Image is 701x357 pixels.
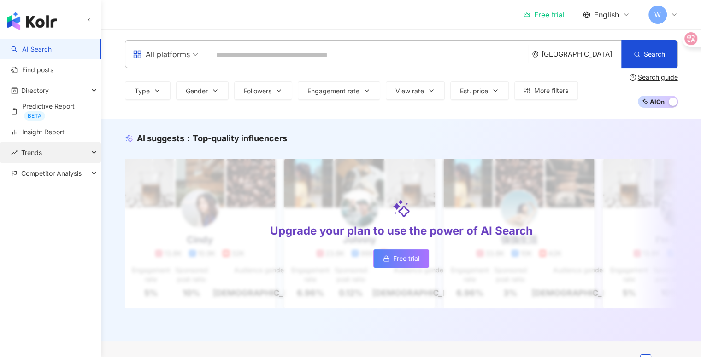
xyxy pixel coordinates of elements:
span: appstore [133,50,142,59]
span: environment [532,51,539,58]
div: Search guide [638,74,678,81]
a: Free trial [373,249,429,268]
div: Upgrade your plan to use the power of AI Search [270,223,533,239]
div: [GEOGRAPHIC_DATA] [542,50,621,58]
span: Top-quality influencers [193,133,287,143]
span: rise [11,150,18,156]
div: All platforms [133,47,190,62]
button: More filters [514,81,578,100]
span: Competitor Analysis [21,163,82,184]
span: English [594,10,619,20]
button: Est. price [450,81,509,100]
a: Free trial [523,10,565,19]
a: searchAI Search [11,45,52,54]
span: View rate [395,87,424,95]
span: More filters [534,87,568,94]
span: Gender [186,87,208,95]
button: Gender [176,81,229,100]
span: Est. price [460,87,488,95]
span: Followers [244,87,271,95]
button: Type [125,81,171,100]
span: Free trial [393,255,419,262]
img: logo [7,12,57,30]
span: Search [644,51,665,58]
button: Search [621,40,677,68]
a: Insight Report [11,127,65,137]
span: Directory [21,80,49,101]
span: Trends [21,142,42,163]
span: Engagement rate [307,87,359,95]
span: W [654,10,661,20]
button: View rate [386,81,445,100]
span: question-circle [630,74,636,81]
span: Type [135,87,150,95]
button: Followers [234,81,292,100]
button: Engagement rate [298,81,380,100]
div: AI suggests ： [137,132,287,144]
a: Find posts [11,65,53,75]
a: Predictive ReportBETA [11,102,94,121]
